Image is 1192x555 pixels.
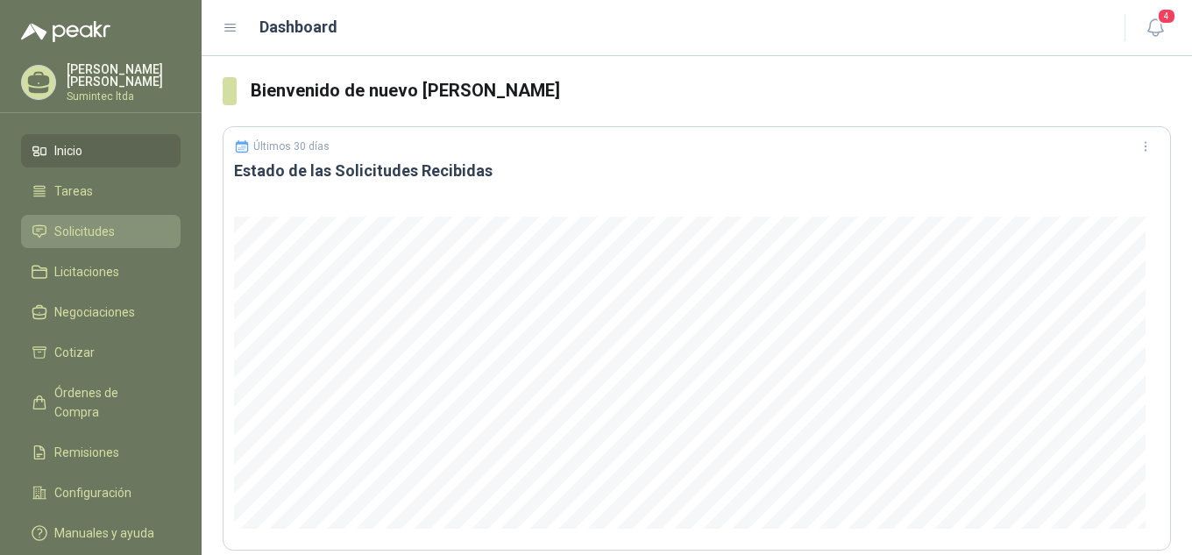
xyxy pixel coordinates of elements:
[259,15,337,39] h1: Dashboard
[21,436,181,469] a: Remisiones
[54,443,119,462] span: Remisiones
[54,302,135,322] span: Negociaciones
[21,21,110,42] img: Logo peakr
[54,343,95,362] span: Cotizar
[54,383,164,422] span: Órdenes de Compra
[251,77,1171,104] h3: Bienvenido de nuevo [PERSON_NAME]
[21,476,181,509] a: Configuración
[21,295,181,329] a: Negociaciones
[21,174,181,208] a: Tareas
[54,222,115,241] span: Solicitudes
[54,141,82,160] span: Inicio
[234,160,1160,181] h3: Estado de las Solicitudes Recibidas
[21,134,181,167] a: Inicio
[1157,8,1176,25] span: 4
[1139,12,1171,44] button: 4
[21,255,181,288] a: Licitaciones
[54,262,119,281] span: Licitaciones
[21,336,181,369] a: Cotizar
[54,181,93,201] span: Tareas
[54,523,154,543] span: Manuales y ayuda
[21,376,181,429] a: Órdenes de Compra
[67,63,181,88] p: [PERSON_NAME] [PERSON_NAME]
[54,483,131,502] span: Configuración
[67,91,181,102] p: Sumintec ltda
[253,140,330,153] p: Últimos 30 días
[21,215,181,248] a: Solicitudes
[21,516,181,550] a: Manuales y ayuda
